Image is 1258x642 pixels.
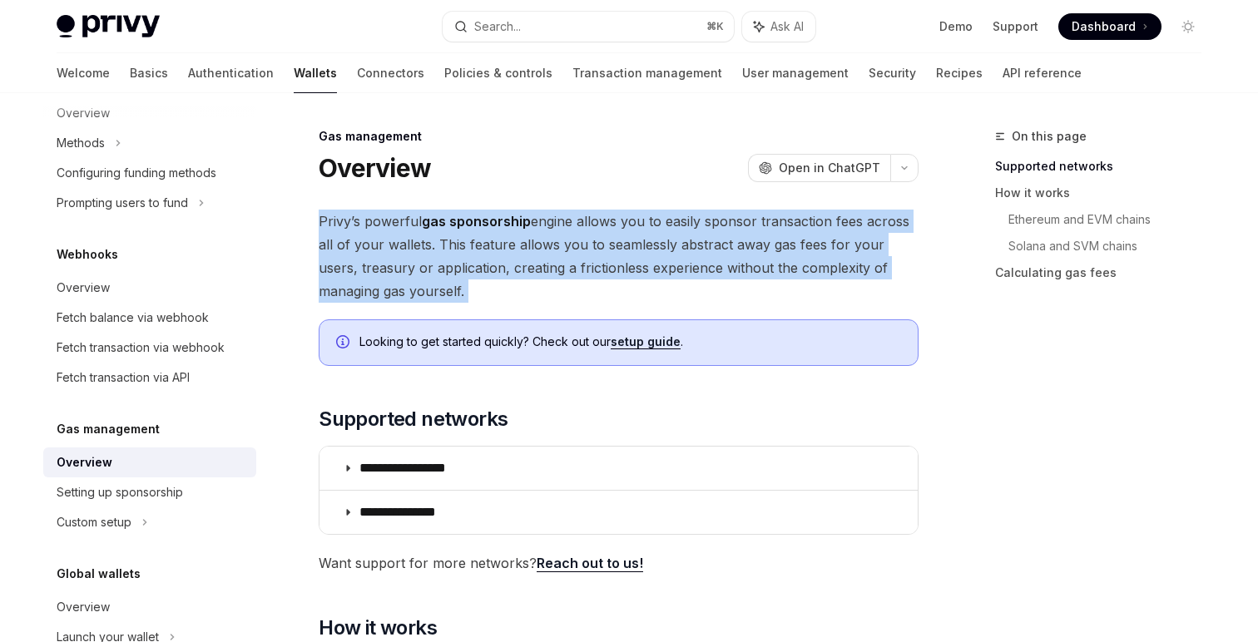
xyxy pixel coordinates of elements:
[57,53,110,93] a: Welcome
[443,12,734,42] button: Search...⌘K
[57,419,160,439] h5: Gas management
[572,53,722,93] a: Transaction management
[57,308,209,328] div: Fetch balance via webhook
[43,333,256,363] a: Fetch transaction via webhook
[336,335,353,352] svg: Info
[188,53,274,93] a: Authentication
[43,363,256,393] a: Fetch transaction via API
[57,193,188,213] div: Prompting users to fund
[57,452,112,472] div: Overview
[57,244,118,264] h5: Webhooks
[537,555,643,572] a: Reach out to us!
[57,15,160,38] img: light logo
[319,210,919,303] span: Privy’s powerful engine allows you to easily sponsor transaction fees across all of your wallets....
[319,551,919,575] span: Want support for more networks?
[57,564,141,584] h5: Global wallets
[995,180,1215,206] a: How it works
[1058,13,1161,40] a: Dashboard
[43,158,256,188] a: Configuring funding methods
[1012,126,1087,146] span: On this page
[611,334,681,349] a: setup guide
[869,53,916,93] a: Security
[319,615,437,641] span: How it works
[422,213,531,230] strong: gas sponsorship
[319,406,508,432] span: Supported networks
[444,53,552,93] a: Policies & controls
[706,20,724,33] span: ⌘ K
[57,368,190,388] div: Fetch transaction via API
[936,53,983,93] a: Recipes
[357,53,424,93] a: Connectors
[1008,206,1215,233] a: Ethereum and EVM chains
[993,18,1038,35] a: Support
[474,17,521,37] div: Search...
[742,12,815,42] button: Ask AI
[57,338,225,358] div: Fetch transaction via webhook
[742,53,849,93] a: User management
[43,592,256,622] a: Overview
[995,259,1215,286] a: Calculating gas fees
[57,133,105,153] div: Methods
[319,128,919,145] div: Gas management
[779,160,880,176] span: Open in ChatGPT
[57,512,131,532] div: Custom setup
[770,18,804,35] span: Ask AI
[1175,13,1201,40] button: Toggle dark mode
[57,278,110,298] div: Overview
[130,53,168,93] a: Basics
[43,273,256,303] a: Overview
[359,333,901,350] span: Looking to get started quickly? Check out our .
[319,153,431,183] h1: Overview
[1003,53,1082,93] a: API reference
[43,477,256,507] a: Setting up sponsorship
[43,447,256,477] a: Overview
[57,597,110,617] div: Overview
[995,153,1215,180] a: Supported networks
[57,482,183,502] div: Setting up sponsorship
[748,154,890,182] button: Open in ChatGPT
[939,18,973,35] a: Demo
[57,163,216,183] div: Configuring funding methods
[294,53,337,93] a: Wallets
[1008,233,1215,259] a: Solana and SVM chains
[1072,18,1136,35] span: Dashboard
[43,303,256,333] a: Fetch balance via webhook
